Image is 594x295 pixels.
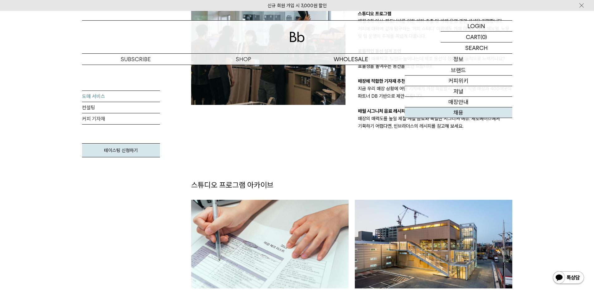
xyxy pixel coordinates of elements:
[190,54,297,65] a: SHOP
[405,107,512,118] a: 채용
[191,200,349,288] img: 우리 매장에 맞는 운영 매뉴얼 만들기 이미지
[297,54,405,65] p: WHOLESALE
[82,54,190,65] a: SUBSCRIBE
[467,21,485,31] p: LOGIN
[405,86,512,97] a: 저널
[405,97,512,107] a: 매장안내
[358,115,512,130] p: 매장의 매력도를 높일 제철 계절 음료와 특별한 시그니처 메뉴. 제로베이스에서 기획하기 어렵다면, 빈브라더스의 레시피를 참고해 보세요.
[358,77,512,85] p: 매장에 적합한 기자재 추천
[188,180,515,190] div: 스튜디오 프로그램 아카이브
[466,32,481,42] p: CART
[405,65,512,76] a: 브랜드
[441,32,512,42] a: CART (0)
[82,91,160,102] a: 도매 서비스
[355,200,512,288] img: 네이버 마케팅 워크숍 이미지
[358,107,512,115] p: 매월 시그니처 음료 레시피 제공
[441,21,512,32] a: LOGIN
[552,271,585,286] img: 카카오톡 채널 1:1 채팅 버튼
[82,113,160,125] a: 커피 기자재
[82,102,160,113] a: 컨설팅
[290,32,305,42] img: 로고
[405,54,512,65] p: 정보
[405,76,512,86] a: 커피위키
[465,42,488,53] p: SEARCH
[268,3,327,8] a: 신규 회원 가입 시 3,000원 할인
[82,143,160,157] a: 테이스팅 신청하기
[358,85,512,100] p: 지금 우리 매장 상황에 어떤 기자재가 가장 적합할지, 12개의 직영 매장과 400여곳의 파트너 DB 기반으로 제안 드립니다.
[481,32,487,42] p: (0)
